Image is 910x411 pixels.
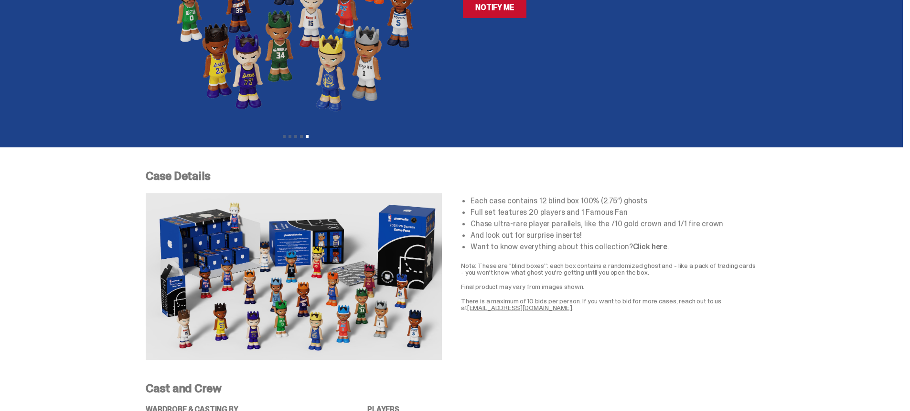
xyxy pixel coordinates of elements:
li: Chase ultra-rare player parallels, like the /10 gold crown and 1/1 fire crown [471,220,757,228]
li: Full set features 20 players and 1 Famous Fan [471,209,757,216]
button: View slide 2 [289,135,291,138]
p: Final product may vary from images shown. [461,283,757,290]
li: Want to know everything about this collection? . [471,243,757,251]
li: And look out for surprise inserts! [471,232,757,239]
img: NBA-Case-Details.png [146,193,442,360]
a: Click here [633,242,667,252]
button: View slide 3 [294,135,297,138]
p: Case Details [146,170,757,182]
li: Each case contains 12 blind box 100% (2.75”) ghosts [471,197,757,205]
p: Note: These are "blind boxes”: each box contains a randomized ghost and - like a pack of trading ... [461,262,757,276]
p: Cast and Crew [146,383,757,394]
button: View slide 5 [306,135,309,138]
button: View slide 1 [283,135,286,138]
a: [EMAIL_ADDRESS][DOMAIN_NAME] [467,303,572,312]
p: There is a maximum of 10 bids per person. If you want to bid for more cases, reach out to us at . [461,298,757,311]
button: View slide 4 [300,135,303,138]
